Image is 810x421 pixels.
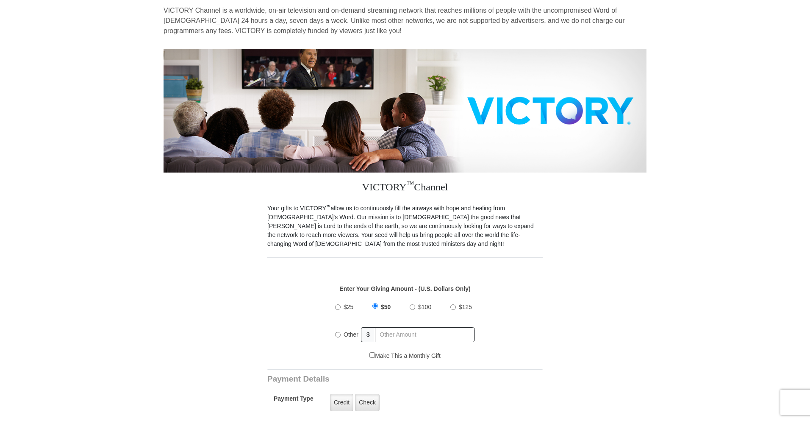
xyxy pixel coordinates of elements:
[369,351,441,360] label: Make This a Monthly Gift
[326,204,331,209] sup: ™
[355,394,380,411] label: Check
[369,352,375,358] input: Make This a Monthly Gift
[339,285,470,292] strong: Enter Your Giving Amount - (U.S. Dollars Only)
[375,327,475,342] input: Other Amount
[267,374,483,384] h3: Payment Details
[274,395,313,407] h5: Payment Type
[164,6,646,36] p: VICTORY Channel is a worldwide, on-air television and on-demand streaming network that reaches mi...
[344,304,353,310] span: $25
[381,304,391,310] span: $50
[418,304,431,310] span: $100
[361,327,375,342] span: $
[407,180,414,188] sup: ™
[459,304,472,310] span: $125
[267,204,543,248] p: Your gifts to VICTORY allow us to continuously fill the airways with hope and healing from [DEMOG...
[330,394,353,411] label: Credit
[344,331,358,338] span: Other
[267,173,543,204] h3: VICTORY Channel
